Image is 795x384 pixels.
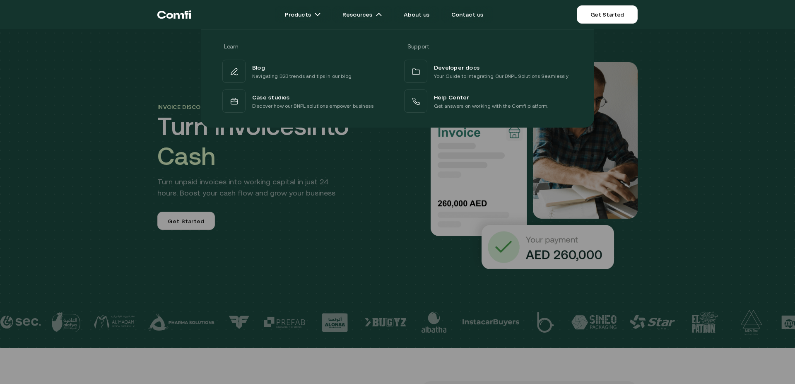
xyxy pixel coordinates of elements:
p: Get answers on working with the Comfi platform. [434,102,549,110]
span: Learn [224,43,238,50]
a: BlogNavigating B2B trends and tips in our blog [221,58,393,85]
span: Help Center [434,92,469,102]
span: Developer docs [434,62,479,72]
a: Return to the top of the Comfi home page [157,2,191,27]
a: About us [394,6,439,23]
img: arrow icons [314,11,321,18]
a: Productsarrow icons [275,6,331,23]
a: Developer docsYour Guide to Integrating Our BNPL Solutions Seamlessly [402,58,574,85]
a: Contact us [441,6,494,23]
p: Your Guide to Integrating Our BNPL Solutions Seamlessly [434,72,569,80]
span: Support [407,43,429,50]
img: arrow icons [376,11,382,18]
p: Discover how our BNPL solutions empower business [252,102,373,110]
a: Help CenterGet answers on working with the Comfi platform. [402,88,574,114]
span: Blog [252,62,265,72]
span: Case studies [252,92,290,102]
a: Resourcesarrow icons [332,6,392,23]
p: Navigating B2B trends and tips in our blog [252,72,352,80]
a: Get Started [577,5,638,24]
a: Case studiesDiscover how our BNPL solutions empower business [221,88,393,114]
